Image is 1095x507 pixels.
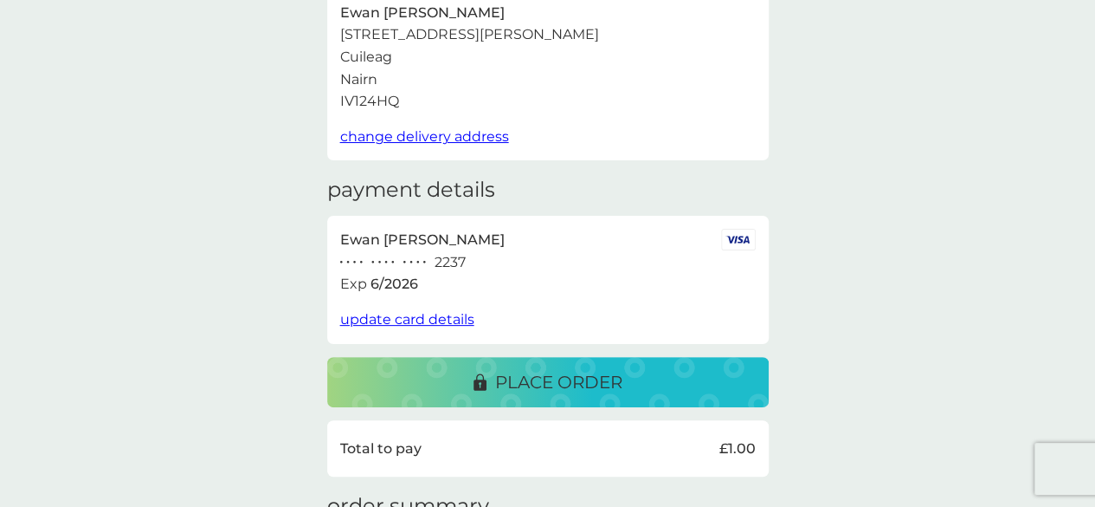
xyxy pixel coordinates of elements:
[340,46,392,68] p: Cuileag
[371,258,375,267] p: ●
[403,258,407,267] p: ●
[353,258,357,267] p: ●
[340,90,399,113] p: IV124HQ
[340,2,505,24] p: Ewan [PERSON_NAME]
[409,258,413,267] p: ●
[346,258,350,267] p: ●
[416,258,420,267] p: ●
[327,357,769,407] button: place order
[340,229,505,251] p: Ewan [PERSON_NAME]
[340,68,377,91] p: Nairn
[340,258,344,267] p: ●
[719,438,756,460] p: £1.00
[422,258,426,267] p: ●
[359,258,363,267] p: ●
[370,273,418,296] p: 6 / 2026
[340,128,509,145] span: change delivery address
[340,126,509,148] button: change delivery address
[384,258,388,267] p: ●
[495,368,622,396] p: place order
[378,258,382,267] p: ●
[340,438,422,460] p: Total to pay
[340,309,474,331] button: update card details
[327,178,495,203] h3: payment details
[340,273,367,296] p: Exp
[340,311,474,328] span: update card details
[340,23,599,46] p: [STREET_ADDRESS][PERSON_NAME]
[391,258,395,267] p: ●
[435,251,466,274] p: 2237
